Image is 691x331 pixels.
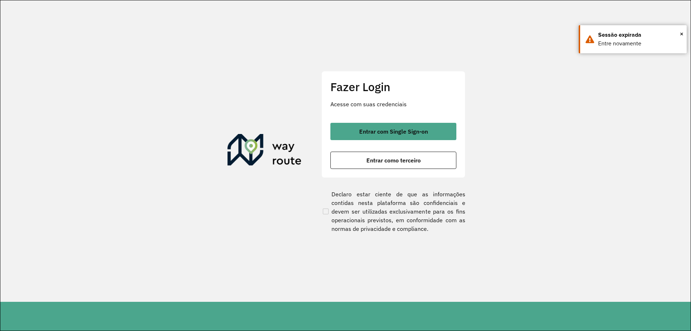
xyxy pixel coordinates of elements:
div: Entre novamente [598,39,681,48]
span: Entrar como terceiro [366,157,421,163]
label: Declaro estar ciente de que as informações contidas nesta plataforma são confidenciais e devem se... [321,190,465,233]
span: × [680,28,683,39]
button: button [330,152,456,169]
div: Sessão expirada [598,31,681,39]
button: Close [680,28,683,39]
p: Acesse com suas credenciais [330,100,456,108]
button: button [330,123,456,140]
img: Roteirizador AmbevTech [227,134,302,169]
span: Entrar com Single Sign-on [359,129,428,134]
h2: Fazer Login [330,80,456,94]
